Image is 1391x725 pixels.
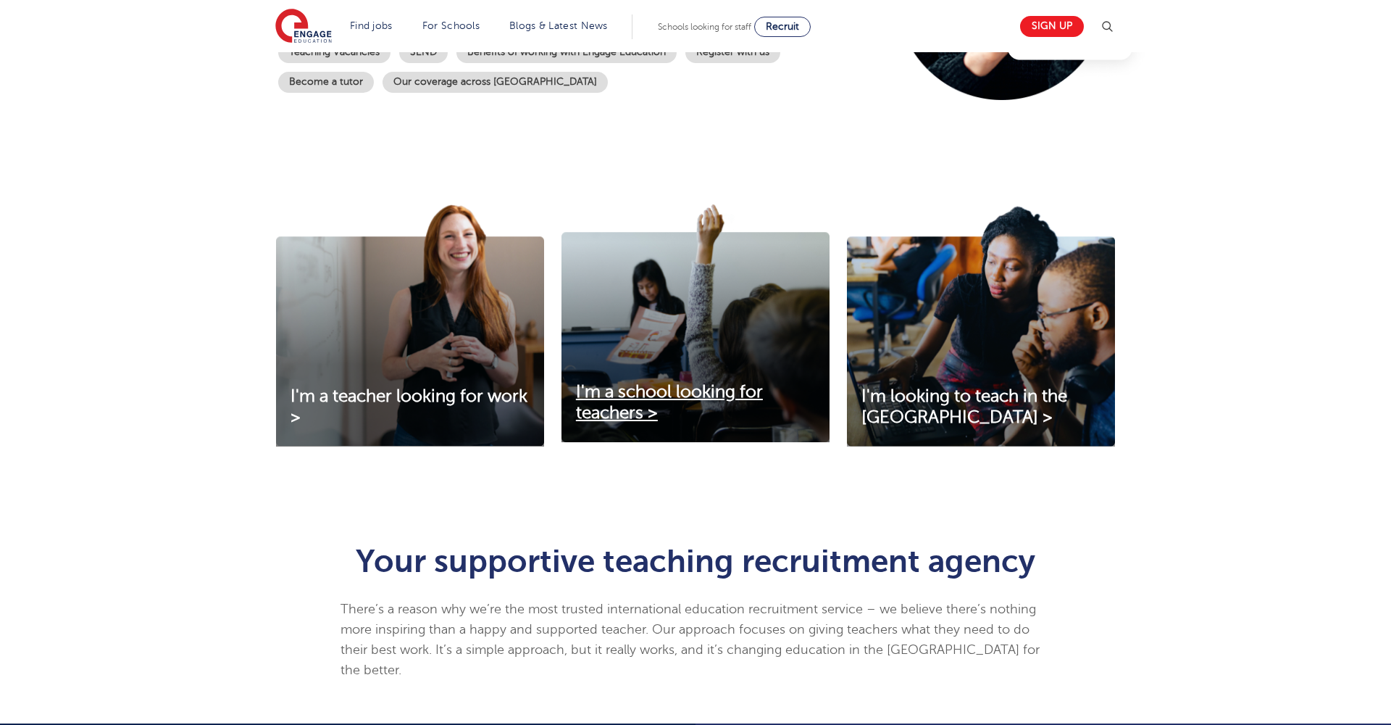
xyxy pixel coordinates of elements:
img: Engage Education [275,9,332,45]
a: Become a tutor [278,72,374,93]
img: I'm looking to teach in the UK [847,204,1115,447]
a: Blogs & Latest News [509,20,608,31]
span: There’s a reason why we’re the most trusted international education recruitment service – we beli... [341,602,1040,677]
span: Recruit [766,21,799,32]
span: I'm a school looking for teachers > [576,382,763,423]
span: I'm a teacher looking for work > [291,386,527,427]
img: I'm a school looking for teachers [561,204,830,442]
a: I'm a teacher looking for work > [276,386,544,428]
h1: Your supportive teaching recruitment agency [341,545,1051,577]
a: Recruit [754,17,811,37]
a: I'm looking to teach in the [GEOGRAPHIC_DATA] > [847,386,1115,428]
a: Find jobs [350,20,393,31]
a: Sign up [1020,16,1084,37]
a: Our coverage across [GEOGRAPHIC_DATA] [383,72,608,93]
img: I'm a teacher looking for work [276,204,544,447]
span: Schools looking for staff [658,22,751,32]
a: I'm a school looking for teachers > [561,382,830,424]
span: I'm looking to teach in the [GEOGRAPHIC_DATA] > [861,386,1067,427]
a: For Schools [422,20,480,31]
